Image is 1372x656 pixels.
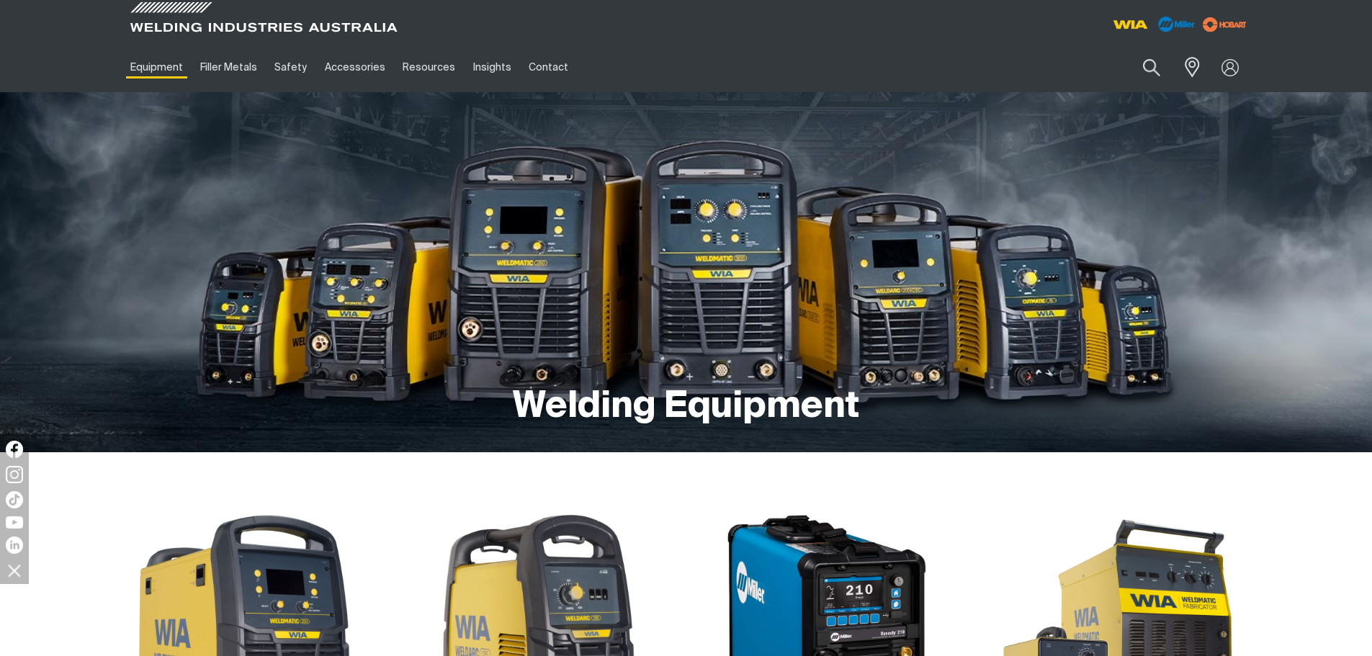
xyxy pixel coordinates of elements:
a: Resources [394,42,464,92]
a: Accessories [316,42,394,92]
img: miller [1198,14,1251,35]
a: Insights [464,42,519,92]
a: Contact [520,42,577,92]
nav: Main [122,42,969,92]
h1: Welding Equipment [513,384,859,431]
a: Equipment [122,42,192,92]
img: Facebook [6,441,23,458]
img: hide socials [2,558,27,583]
img: YouTube [6,516,23,529]
a: Filler Metals [192,42,266,92]
img: LinkedIn [6,536,23,554]
button: Search products [1127,50,1176,84]
input: Product name or item number... [1108,50,1175,84]
img: Instagram [6,466,23,483]
a: Safety [266,42,315,92]
img: TikTok [6,491,23,508]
